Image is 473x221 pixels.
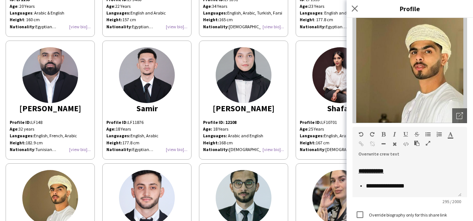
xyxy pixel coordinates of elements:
span: 18 Years [116,126,131,132]
b: : [324,24,326,29]
img: thumb-b5c480df-394b-4ddf-ac60-790d5a6a0f04.jpg [216,47,271,103]
b: Nationality [10,147,34,152]
strong: Profile ID: [106,119,128,125]
p: English, Arabic 167 cm [300,132,381,146]
button: HTML Code [403,141,408,147]
span: [DEMOGRAPHIC_DATA] [229,24,277,29]
strong: Languages: [106,10,131,16]
b: Nationality: [203,147,229,152]
div: : English and Arabic [300,10,381,30]
span: : Arabic & English [10,10,64,16]
b: : [308,3,309,9]
img: thumb-091d06d1-3368-434d-aefa-784b2a0ff345.jpg [22,47,78,103]
button: Horizontal Line [381,141,386,147]
button: Italic [392,131,397,137]
b: Height [300,17,314,22]
b: Languages [10,10,32,16]
strong: Height: [300,140,316,145]
strong: Height: [106,17,122,22]
b: Age [300,3,308,9]
b: Age [300,126,308,132]
b: Age [10,126,17,132]
button: Underline [403,131,408,137]
span: [DEMOGRAPHIC_DATA] [325,147,374,152]
b: Age: [203,126,212,132]
div: : 20 Years [10,3,91,10]
strong: Languages: [300,133,324,138]
span: : [300,147,325,152]
p: Arabic and English 168 cm [203,132,284,146]
b: Age: [106,126,116,132]
strong: Profile ID: [10,119,31,125]
button: Text Color [448,131,453,137]
span: 22 Years [115,3,131,9]
div: : 160 cm [10,16,91,23]
b: Age [106,3,114,9]
b: Languages [300,10,322,16]
button: Undo [358,131,364,137]
button: Paste as plain text [414,140,419,146]
img: Crew avatar or photo [353,12,467,123]
span: : [10,126,19,132]
button: Fullscreen [425,140,431,146]
div: Samir [106,105,187,112]
strong: Height: [106,140,122,145]
b: Height [10,17,24,22]
b: Nationality: [106,147,132,152]
b: Profile ID: 12108 [203,119,236,125]
div: : [10,23,91,30]
button: Bold [381,131,386,137]
span: : [300,126,309,132]
b: Nationality [10,24,34,29]
strong: Height: [10,140,26,145]
b: Age [203,3,211,9]
p: English, Arabic 177.8 cm [106,126,187,146]
span: 32 years [19,126,34,132]
span: Egyptian [132,24,153,29]
p: LF10701 [300,119,381,126]
label: Override biography only for this share link [367,212,447,218]
h3: Profile [347,4,473,13]
strong: Languages: [10,133,34,138]
strong: Languages: [106,133,131,138]
button: Redo [370,131,375,137]
span: : [10,147,35,152]
img: thumb-913090cf-124b-4d44-83f1-19fcfc7d1554.jpg [119,47,175,103]
div: [PERSON_NAME] [203,105,284,112]
span: : [106,3,115,9]
button: Strikethrough [414,131,419,137]
p: LF148 [10,119,91,126]
b: Nationality [106,24,131,29]
span: 25 Years [309,126,324,132]
span: 295 / 2000 [437,199,467,204]
div: : 177.8 cm [300,16,381,23]
p: LF11876 [106,119,187,126]
span: Egyptian [132,147,153,152]
button: Ordered List [437,131,442,137]
p: English and Arabic 157 cm [106,10,187,23]
b: Age [10,3,17,9]
span: 18 Years [213,126,228,132]
span: Egyptian [35,24,56,29]
span: [DEMOGRAPHIC_DATA] [229,147,273,152]
span: 34 Years [212,3,227,9]
span: Tunisian [35,147,56,152]
b: Nationality [203,24,228,29]
div: [PERSON_NAME] [10,105,91,112]
span: : [106,24,132,29]
b: Nationality [300,147,324,152]
span: Egyptian [324,24,347,29]
span: 23 Years [308,3,324,9]
strong: Profile ID: [300,119,321,125]
button: Clear Formatting [392,141,397,147]
b: Height: [203,140,219,145]
p: English, Arabic, Turkish, Farsi 165 cm [203,10,284,23]
span: : [203,3,212,9]
div: Open photos pop-in [452,108,467,123]
b: Nationality [300,24,324,29]
span: Languages: [203,133,227,138]
div: Shafag [300,105,381,112]
button: Unordered List [425,131,431,137]
strong: Height: [203,17,219,22]
img: thumb-65e650ad-6afa-4a84-ab3b-56094f842524.jpg [312,47,368,103]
